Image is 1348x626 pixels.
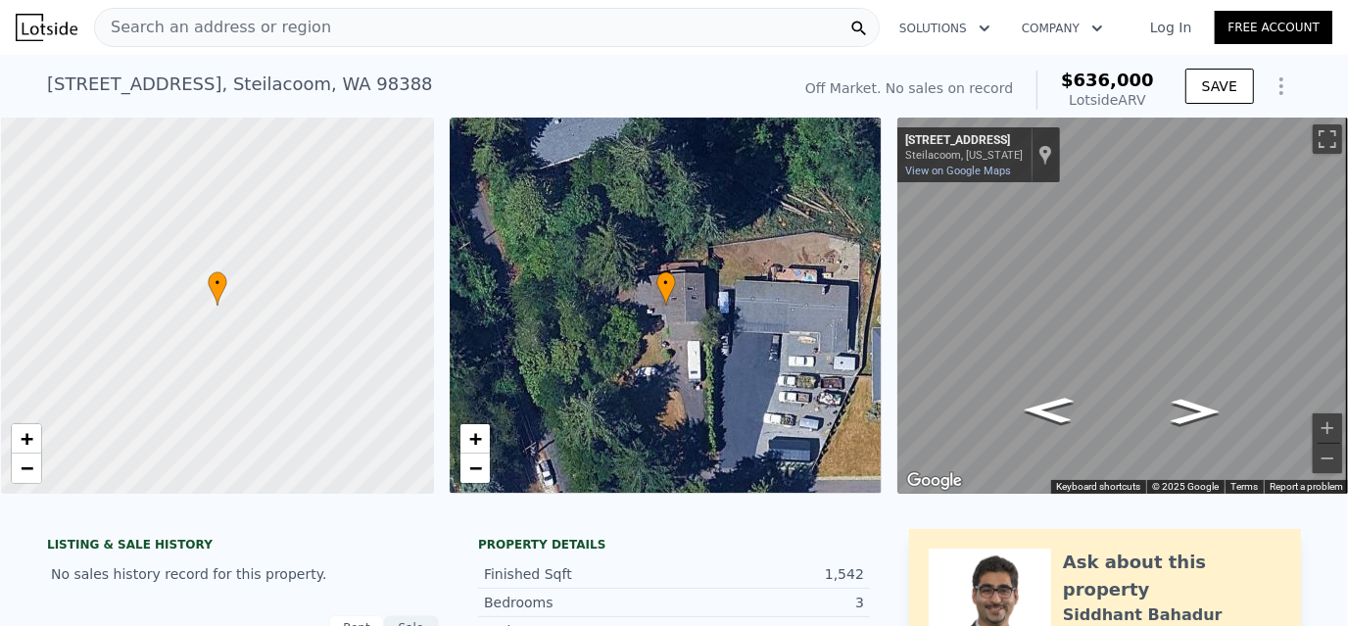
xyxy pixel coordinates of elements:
[484,593,674,612] div: Bedrooms
[460,454,490,483] a: Zoom out
[468,456,481,480] span: −
[674,593,864,612] div: 3
[902,468,967,494] img: Google
[1313,413,1342,443] button: Zoom in
[47,71,433,98] div: [STREET_ADDRESS] , Steilacoom , WA 98388
[905,149,1023,162] div: Steilacoom, [US_STATE]
[21,456,33,480] span: −
[1063,549,1281,603] div: Ask about this property
[1313,444,1342,473] button: Zoom out
[1230,481,1258,492] a: Terms
[656,274,676,292] span: •
[1152,481,1219,492] span: © 2025 Google
[1262,67,1301,106] button: Show Options
[1270,481,1343,492] a: Report a problem
[1313,124,1342,154] button: Toggle fullscreen view
[47,537,439,556] div: LISTING & SALE HISTORY
[1127,18,1215,37] a: Log In
[47,556,439,592] div: No sales history record for this property.
[656,271,676,306] div: •
[1061,70,1154,90] span: $636,000
[902,468,967,494] a: Open this area in Google Maps (opens a new window)
[1185,69,1254,104] button: SAVE
[805,78,1013,98] div: Off Market. No sales on record
[1215,11,1332,44] a: Free Account
[16,14,77,41] img: Lotside
[208,274,227,292] span: •
[1061,90,1154,110] div: Lotside ARV
[905,133,1023,149] div: [STREET_ADDRESS]
[1002,391,1095,429] path: Go North, View Rd
[674,564,864,584] div: 1,542
[21,426,33,451] span: +
[884,11,1006,46] button: Solutions
[208,271,227,306] div: •
[478,537,870,553] div: Property details
[484,564,674,584] div: Finished Sqft
[1056,480,1140,494] button: Keyboard shortcuts
[12,454,41,483] a: Zoom out
[460,424,490,454] a: Zoom in
[12,424,41,454] a: Zoom in
[1006,11,1119,46] button: Company
[1038,144,1052,166] a: Show location on map
[1150,393,1240,430] path: Go South, View Rd
[905,165,1011,177] a: View on Google Maps
[95,16,331,39] span: Search an address or region
[468,426,481,451] span: +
